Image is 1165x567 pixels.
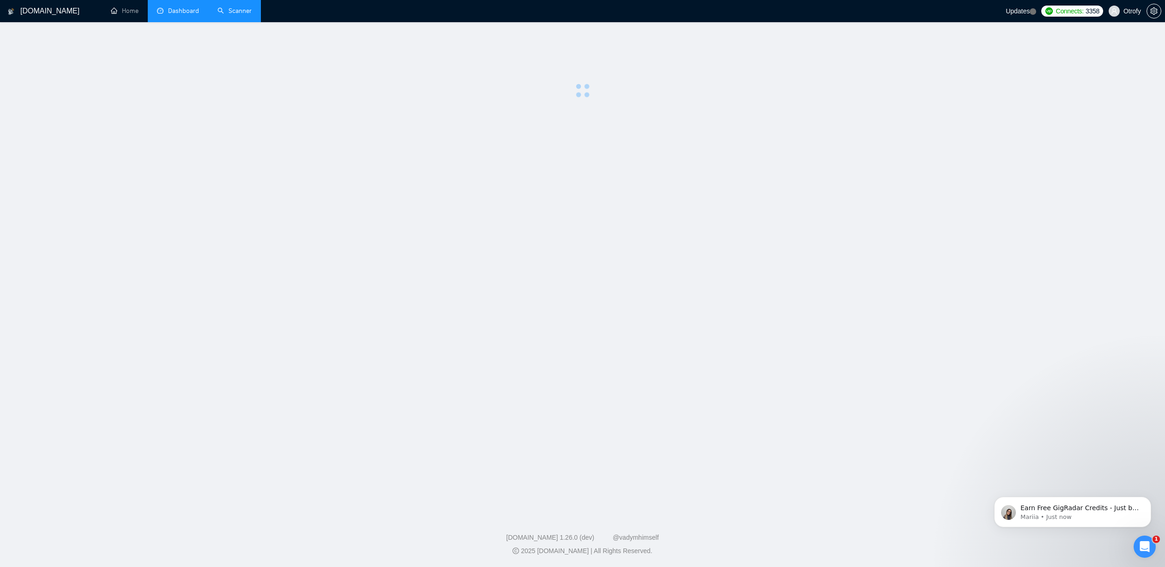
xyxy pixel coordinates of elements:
span: 3358 [1086,6,1099,16]
a: setting [1147,7,1161,15]
div: 2025 [DOMAIN_NAME] | All Rights Reserved. [7,546,1158,556]
button: setting [1147,4,1161,18]
iframe: Intercom notifications message [980,477,1165,542]
span: 1 [1153,536,1160,543]
span: dashboard [157,7,163,14]
span: Dashboard [168,7,199,15]
a: homeHome [111,7,139,15]
img: upwork-logo.png [1045,7,1053,15]
span: copyright [513,548,519,554]
img: logo [8,4,14,19]
a: [DOMAIN_NAME] 1.26.0 (dev) [506,534,594,541]
a: @vadymhimself [613,534,659,541]
a: searchScanner [217,7,252,15]
span: Updates [1006,7,1030,15]
span: user [1111,8,1117,14]
span: Connects: [1056,6,1084,16]
iframe: Intercom live chat [1134,536,1156,558]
